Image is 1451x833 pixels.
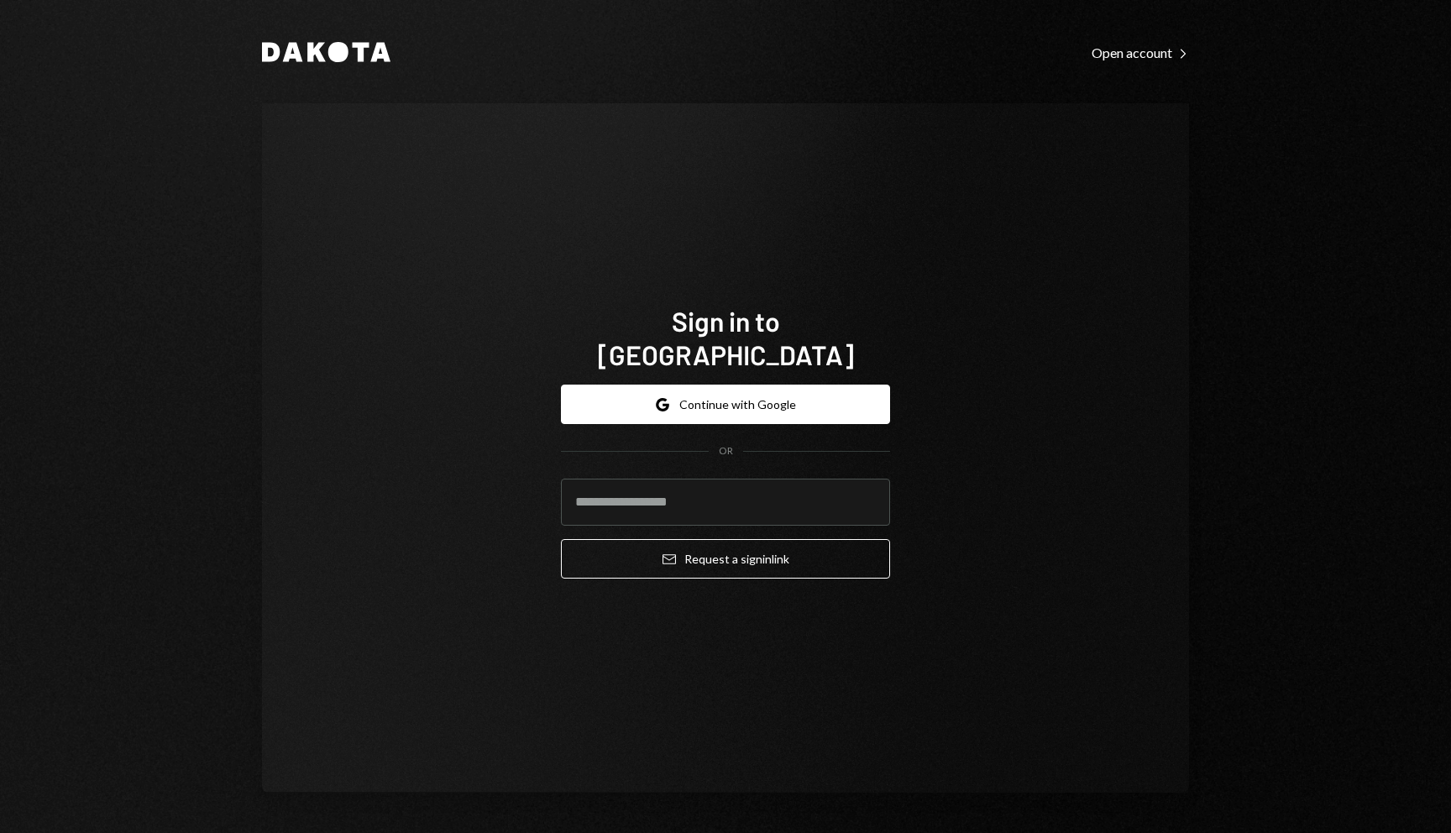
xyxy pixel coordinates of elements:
[1092,43,1189,61] a: Open account
[561,304,890,371] h1: Sign in to [GEOGRAPHIC_DATA]
[719,444,733,458] div: OR
[561,539,890,579] button: Request a signinlink
[561,385,890,424] button: Continue with Google
[1092,45,1189,61] div: Open account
